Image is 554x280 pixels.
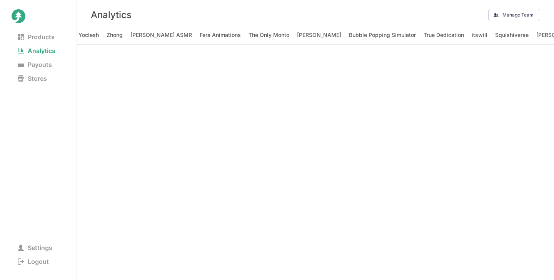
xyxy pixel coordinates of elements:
[495,30,529,40] span: Squishiverse
[91,9,132,20] h3: Analytics
[200,30,241,40] span: Fera Animations
[130,30,192,40] span: [PERSON_NAME] ASMR
[349,30,416,40] span: Bubble Popping Simulator
[249,30,289,40] span: The Only Monto
[12,256,55,267] span: Logout
[78,30,99,40] span: Yoclesh
[488,9,540,21] button: Manage Team
[12,73,53,84] span: Stores
[12,59,58,70] span: Payouts
[12,45,62,56] span: Analytics
[107,30,123,40] span: Zhong
[12,242,58,253] span: Settings
[297,30,341,40] span: [PERSON_NAME]
[472,30,487,40] span: itswill
[424,30,464,40] span: True Dedication
[12,32,61,42] span: Products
